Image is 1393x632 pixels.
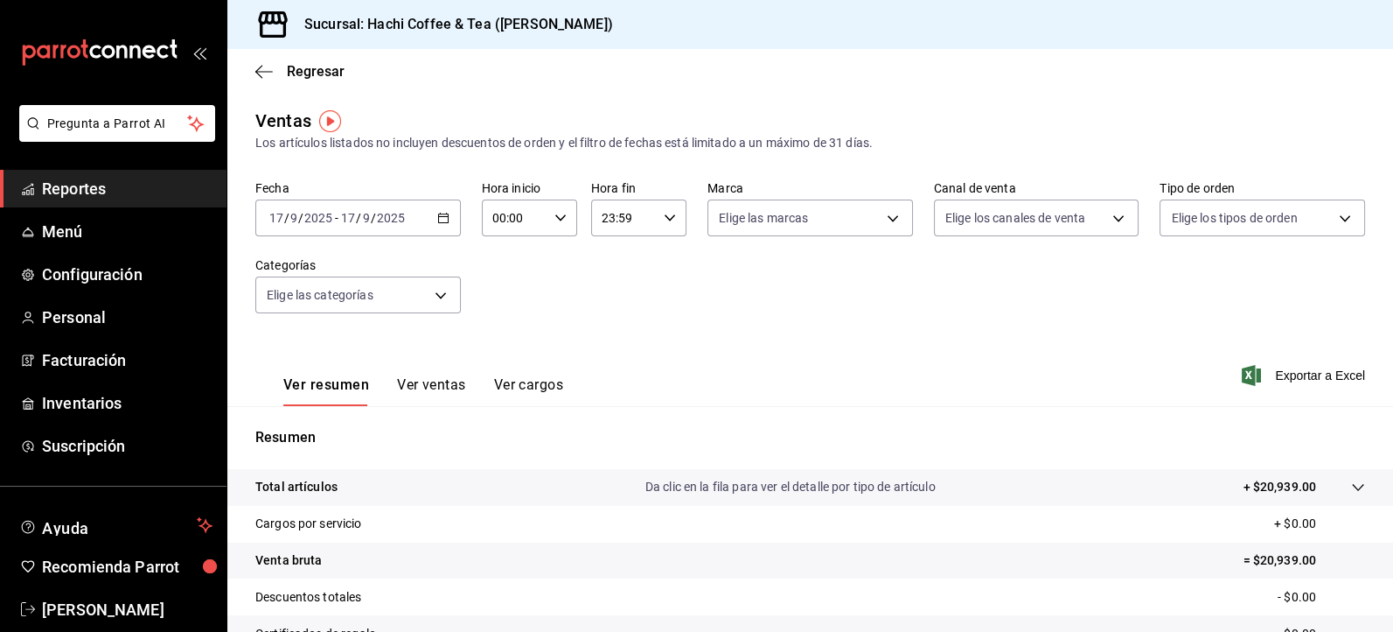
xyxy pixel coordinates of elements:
[335,211,338,225] span: -
[298,211,303,225] span: /
[255,515,362,533] p: Cargos por servicio
[42,220,212,243] span: Menú
[719,209,808,227] span: Elige las marcas
[255,259,461,271] label: Categorías
[42,305,212,329] span: Personal
[287,63,345,80] span: Regresar
[42,598,212,621] span: [PERSON_NAME]
[255,63,345,80] button: Regresar
[283,376,369,406] button: Ver resumen
[42,515,190,536] span: Ayuda
[283,376,563,406] div: navigation tabs
[42,434,212,458] span: Suscripción
[319,110,341,132] img: Tooltip marker
[591,182,686,194] label: Hora fin
[42,348,212,372] span: Facturación
[376,211,406,225] input: ----
[255,551,322,570] p: Venta bruta
[42,391,212,415] span: Inventarios
[19,105,215,142] button: Pregunta a Parrot AI
[371,211,376,225] span: /
[284,211,289,225] span: /
[303,211,333,225] input: ----
[1278,588,1365,607] p: - $0.00
[482,182,577,194] label: Hora inicio
[255,427,1365,448] p: Resumen
[1171,209,1297,227] span: Elige los tipos de orden
[255,134,1365,152] div: Los artículos listados no incluyen descuentos de orden y el filtro de fechas está limitado a un m...
[255,478,338,496] p: Total artículos
[362,211,371,225] input: --
[47,115,188,133] span: Pregunta a Parrot AI
[42,177,212,200] span: Reportes
[934,182,1139,194] label: Canal de venta
[1245,365,1365,386] button: Exportar a Excel
[289,211,298,225] input: --
[268,211,284,225] input: --
[356,211,361,225] span: /
[1274,515,1365,533] p: + $0.00
[255,588,361,607] p: Descuentos totales
[290,14,613,35] h3: Sucursal: Hachi Coffee & Tea ([PERSON_NAME])
[645,478,936,496] p: Da clic en la fila para ver el detalle por tipo de artículo
[255,182,461,194] label: Fecha
[1243,551,1365,570] p: = $20,939.00
[1160,182,1365,194] label: Tipo de orden
[340,211,356,225] input: --
[42,555,212,579] span: Recomienda Parrot
[945,209,1085,227] span: Elige los canales de venta
[707,182,913,194] label: Marca
[1243,478,1316,496] p: + $20,939.00
[397,376,466,406] button: Ver ventas
[267,286,373,304] span: Elige las categorías
[12,127,215,145] a: Pregunta a Parrot AI
[494,376,564,406] button: Ver cargos
[255,108,311,134] div: Ventas
[192,46,206,60] button: open_drawer_menu
[42,263,212,286] span: Configuración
